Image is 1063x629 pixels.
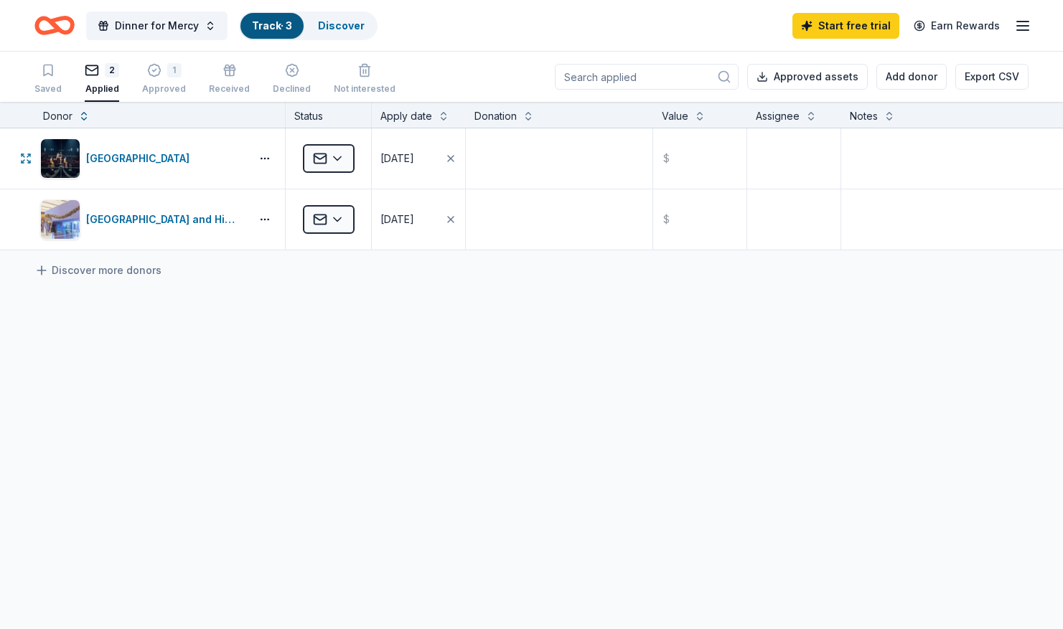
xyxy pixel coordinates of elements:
div: Donor [43,108,72,125]
span: Dinner for Mercy [115,17,199,34]
button: Declined [273,57,311,102]
div: [GEOGRAPHIC_DATA] [86,150,195,167]
div: Applied [85,83,119,95]
button: Dinner for Mercy [86,11,228,40]
button: [DATE] [372,128,465,189]
button: Received [209,57,250,102]
button: Saved [34,57,62,102]
div: Saved [34,83,62,95]
a: Track· 3 [252,19,292,32]
button: [DATE] [372,189,465,250]
button: Track· 3Discover [239,11,378,40]
button: Export CSV [955,64,1029,90]
div: Notes [850,108,878,125]
div: Not interested [334,83,395,95]
a: Home [34,9,75,42]
div: 1 [167,63,182,77]
input: Search applied [555,64,739,90]
button: Not interested [334,57,395,102]
a: Earn Rewards [905,13,1008,39]
div: Apply date [380,108,432,125]
div: Assignee [756,108,800,125]
div: Declined [273,83,311,95]
button: Image for Fort Worth Museum of Science and History[GEOGRAPHIC_DATA] and History [40,199,245,240]
button: 1Approved [142,57,186,102]
div: Received [209,83,250,95]
a: Discover more donors [34,262,161,279]
div: 2 [105,63,119,77]
div: [DATE] [380,211,414,228]
div: Value [662,108,688,125]
div: [GEOGRAPHIC_DATA] and History [86,211,245,228]
div: Status [286,102,372,128]
a: Discover [318,19,365,32]
button: 2Applied [85,57,119,102]
button: Add donor [876,64,947,90]
div: Donation [474,108,517,125]
div: Approved [142,83,186,95]
a: Start free trial [792,13,899,39]
div: [DATE] [380,150,414,167]
button: Approved assets [747,64,868,90]
button: Image for Dickies Arena[GEOGRAPHIC_DATA] [40,138,245,179]
img: Image for Fort Worth Museum of Science and History [41,200,80,239]
img: Image for Dickies Arena [41,139,80,178]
